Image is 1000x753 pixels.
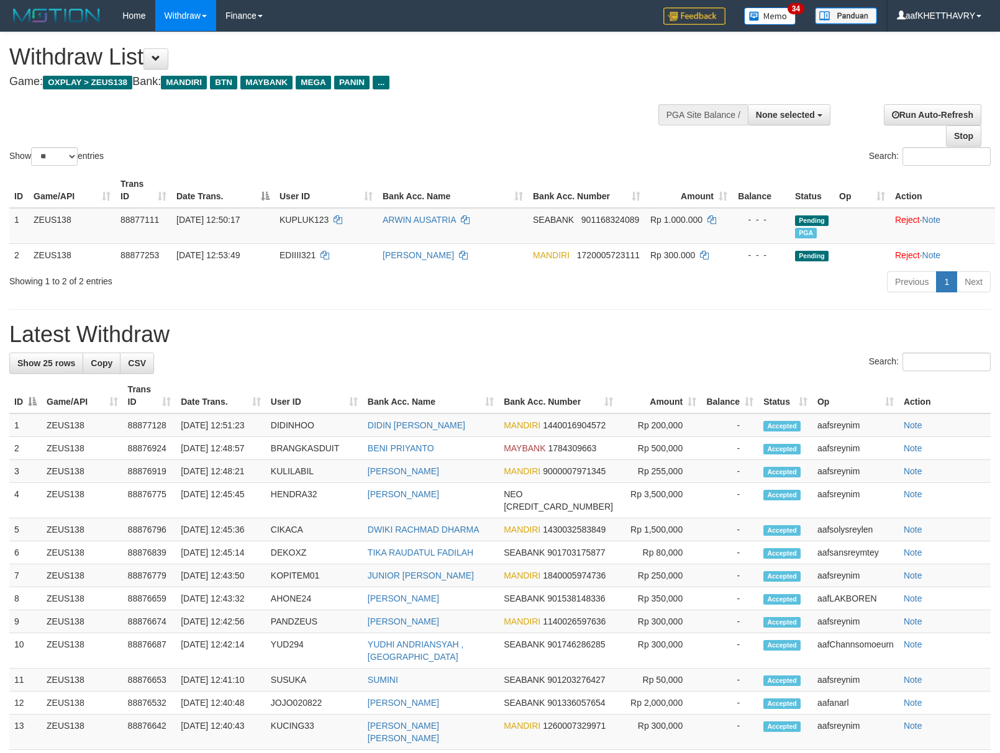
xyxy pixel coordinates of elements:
[701,564,758,587] td: -
[618,692,701,715] td: Rp 2,000,000
[368,489,439,499] a: [PERSON_NAME]
[176,587,266,610] td: [DATE] 12:43:32
[29,208,116,244] td: ZEUS138
[650,215,702,225] span: Rp 1.000.000
[904,548,922,557] a: Note
[176,692,266,715] td: [DATE] 12:40:48
[763,525,801,536] span: Accepted
[547,639,605,649] span: Copy 901746286285 to clipboard
[368,675,398,685] a: SUMINI
[890,243,995,266] td: ·
[123,460,176,483] td: 88876919
[869,147,991,166] label: Search:
[176,518,266,541] td: [DATE] 12:45:36
[9,715,42,750] td: 13
[701,413,758,437] td: -
[737,249,785,261] div: - - -
[904,639,922,649] a: Note
[9,76,654,88] h4: Game: Bank:
[120,215,159,225] span: 88877111
[701,518,758,541] td: -
[363,378,499,413] th: Bank Acc. Name: activate to sort column ascending
[42,692,123,715] td: ZEUS138
[504,675,545,685] span: SEABANK
[812,460,899,483] td: aafsreynim
[266,669,363,692] td: SUSUKA
[618,437,701,460] td: Rp 500,000
[42,541,123,564] td: ZEUS138
[581,215,639,225] span: Copy 901168324089 to clipboard
[812,437,899,460] td: aafsreynim
[663,7,725,25] img: Feedback.jpg
[618,610,701,633] td: Rp 300,000
[42,378,123,413] th: Game/API: activate to sort column ascending
[176,378,266,413] th: Date Trans.: activate to sort column ascending
[834,173,890,208] th: Op: activate to sort column ascending
[42,587,123,610] td: ZEUS138
[812,610,899,633] td: aafsreynim
[904,721,922,731] a: Note
[533,215,574,225] span: SEABANK
[9,147,104,166] label: Show entries
[812,564,899,587] td: aafsreynim
[368,570,474,580] a: JUNIOR [PERSON_NAME]
[504,502,613,512] span: Copy 5859457105823572 to clipboard
[904,443,922,453] a: Note
[176,610,266,633] td: [DATE] 12:42:56
[895,215,920,225] a: Reject
[904,616,922,626] a: Note
[9,378,42,413] th: ID: activate to sort column descending
[176,633,266,669] td: [DATE] 12:42:14
[176,460,266,483] td: [DATE] 12:48:21
[9,322,991,347] h1: Latest Withdraw
[266,413,363,437] td: DIDINHOO
[788,3,804,14] span: 34
[368,443,434,453] a: BENI PRIYANTO
[368,525,480,534] a: DWIKI RACHMAD DHARMA
[618,669,701,692] td: Rp 50,000
[123,669,176,692] td: 88876653
[378,173,528,208] th: Bank Acc. Name: activate to sort column ascending
[123,518,176,541] td: 88876796
[266,378,363,413] th: User ID: activate to sort column ascending
[790,173,834,208] th: Status
[763,444,801,454] span: Accepted
[737,214,785,226] div: - - -
[543,420,606,430] span: Copy 1440016904572 to clipboard
[266,460,363,483] td: KULILABIL
[116,173,171,208] th: Trans ID: activate to sort column ascending
[701,633,758,669] td: -
[543,616,606,626] span: Copy 1140026597636 to clipboard
[373,76,389,89] span: ...
[176,413,266,437] td: [DATE] 12:51:23
[368,616,439,626] a: [PERSON_NAME]
[123,483,176,518] td: 88876775
[812,715,899,750] td: aafsreynim
[120,353,154,374] a: CSV
[618,633,701,669] td: Rp 300,000
[42,633,123,669] td: ZEUS138
[43,76,132,89] span: OXPLAY > ZEUS138
[240,76,293,89] span: MAYBANK
[904,570,922,580] a: Note
[176,250,240,260] span: [DATE] 12:53:49
[9,633,42,669] td: 10
[922,215,941,225] a: Note
[266,564,363,587] td: KOPITEM01
[123,633,176,669] td: 88876687
[504,593,545,603] span: SEABANK
[957,271,991,292] a: Next
[368,420,465,430] a: DIDIN [PERSON_NAME]
[123,437,176,460] td: 88876924
[701,715,758,750] td: -
[618,460,701,483] td: Rp 255,000
[543,721,606,731] span: Copy 1260007329971 to clipboard
[504,616,540,626] span: MANDIRI
[904,675,922,685] a: Note
[9,353,83,374] a: Show 25 rows
[280,250,316,260] span: EDIIII321
[83,353,120,374] a: Copy
[812,541,899,564] td: aafsansreymtey
[9,610,42,633] td: 9
[618,483,701,518] td: Rp 3,500,000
